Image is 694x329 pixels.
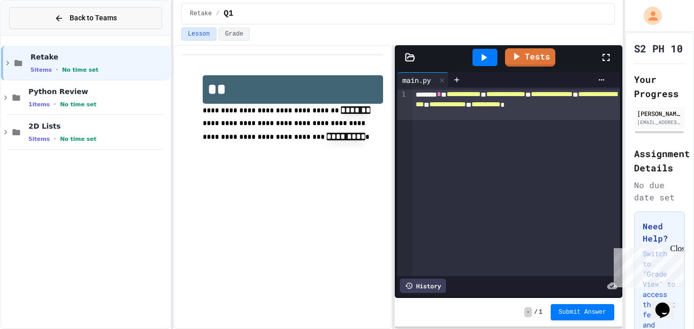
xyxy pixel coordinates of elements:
span: • [54,100,56,108]
div: [PERSON_NAME] [637,109,682,118]
button: Back to Teams [9,7,162,29]
span: 1 items [28,101,50,108]
span: / [534,308,538,316]
span: • [56,66,58,74]
span: Submit Answer [559,308,607,316]
span: • [54,135,56,143]
button: Grade [218,27,250,41]
span: 5 items [28,136,50,142]
div: No due date set [634,179,685,203]
h2: Assignment Details [634,146,685,175]
div: My Account [633,4,665,27]
span: Q1 [224,8,233,20]
span: 1 [539,308,542,316]
span: Retake [30,52,168,62]
span: No time set [60,136,97,142]
span: - [524,307,532,317]
div: 1 [397,89,407,120]
iframe: chat widget [651,288,684,319]
iframe: chat widget [610,244,684,287]
span: 2D Lists [28,122,168,131]
button: Lesson [181,27,216,41]
span: No time set [62,67,99,73]
div: History [400,279,446,293]
div: main.py [397,72,449,87]
div: [EMAIL_ADDRESS][DOMAIN_NAME] [637,118,682,126]
span: Back to Teams [70,13,117,23]
span: No time set [60,101,97,108]
h2: Your Progress [634,72,685,101]
h1: S2 PH 10 [634,41,683,55]
span: Python Review [28,87,168,96]
h3: Need Help? [643,220,676,245]
div: Chat with us now!Close [4,4,70,65]
a: Tests [505,48,555,67]
button: Submit Answer [551,304,615,320]
div: main.py [397,75,436,85]
span: 5 items [30,67,52,73]
span: Retake [190,10,212,18]
span: / [216,10,219,18]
